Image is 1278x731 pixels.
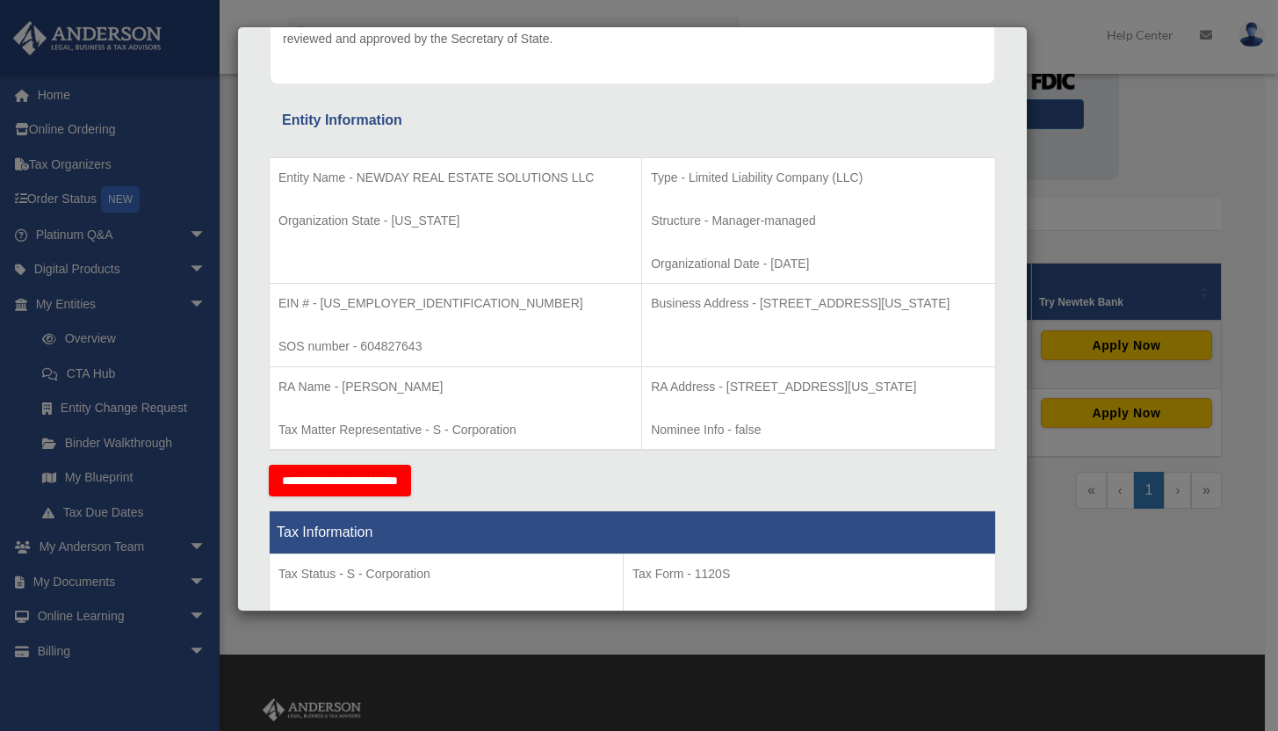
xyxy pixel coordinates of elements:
[278,419,632,441] p: Tax Matter Representative - S - Corporation
[278,606,614,628] p: Year End Month - Calendar Year
[270,554,624,684] td: Tax Period Type - Calendar Year
[278,563,614,585] p: Tax Status - S - Corporation
[651,210,986,232] p: Structure - Manager-managed
[270,511,996,554] th: Tax Information
[278,376,632,398] p: RA Name - [PERSON_NAME]
[651,293,986,315] p: Business Address - [STREET_ADDRESS][US_STATE]
[278,336,632,358] p: SOS number - 604827643
[278,210,632,232] p: Organization State - [US_STATE]
[283,6,982,49] p: The Articles have been submitted to the Secretary of State. The Articles will be returned after t...
[651,253,986,275] p: Organizational Date - [DATE]
[651,376,986,398] p: RA Address - [STREET_ADDRESS][US_STATE]
[651,419,986,441] p: Nominee Info - false
[651,167,986,189] p: Type - Limited Liability Company (LLC)
[632,606,986,628] p: Federal Return Due Date - [DATE]
[278,293,632,315] p: EIN # - [US_EMPLOYER_IDENTIFICATION_NUMBER]
[278,167,632,189] p: Entity Name - NEWDAY REAL ESTATE SOLUTIONS LLC
[632,563,986,585] p: Tax Form - 1120S
[282,108,983,133] div: Entity Information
